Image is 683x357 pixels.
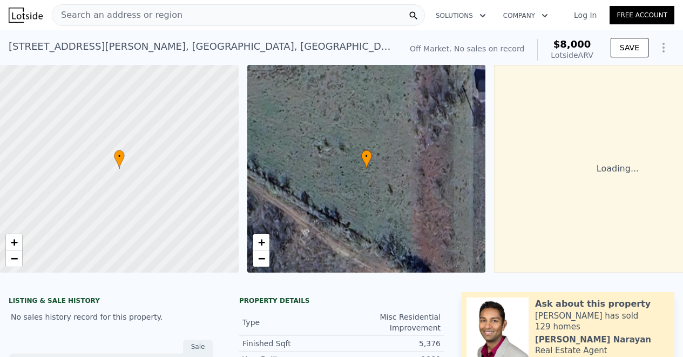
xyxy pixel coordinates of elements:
[361,150,372,169] div: •
[535,334,651,345] div: [PERSON_NAME] Narayan
[258,252,265,265] span: −
[9,296,213,307] div: LISTING & SALE HISTORY
[342,312,441,333] div: Misc Residential Improvement
[535,297,651,310] div: Ask about this property
[9,307,213,327] div: No sales history record for this property.
[551,50,593,61] div: Lotside ARV
[495,6,557,25] button: Company
[258,235,265,249] span: +
[342,338,441,349] div: 5,376
[361,151,372,161] span: •
[410,43,524,54] div: Off Market. No sales on record
[52,9,182,22] span: Search an address or region
[535,310,669,332] div: [PERSON_NAME] has sold 129 homes
[242,317,342,328] div: Type
[239,296,444,305] div: Property details
[242,338,342,349] div: Finished Sqft
[11,235,18,249] span: +
[114,150,125,169] div: •
[610,6,674,24] a: Free Account
[653,37,674,58] button: Show Options
[253,234,269,250] a: Zoom in
[183,340,213,354] div: Sale
[561,10,610,21] a: Log In
[9,8,43,23] img: Lotside
[553,38,591,50] span: $8,000
[427,6,495,25] button: Solutions
[11,252,18,265] span: −
[535,345,607,356] div: Real Estate Agent
[114,151,125,161] span: •
[253,250,269,267] a: Zoom out
[9,39,393,54] div: [STREET_ADDRESS][PERSON_NAME] , [GEOGRAPHIC_DATA] , [GEOGRAPHIC_DATA] 76448
[6,250,22,267] a: Zoom out
[6,234,22,250] a: Zoom in
[611,38,648,57] button: SAVE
